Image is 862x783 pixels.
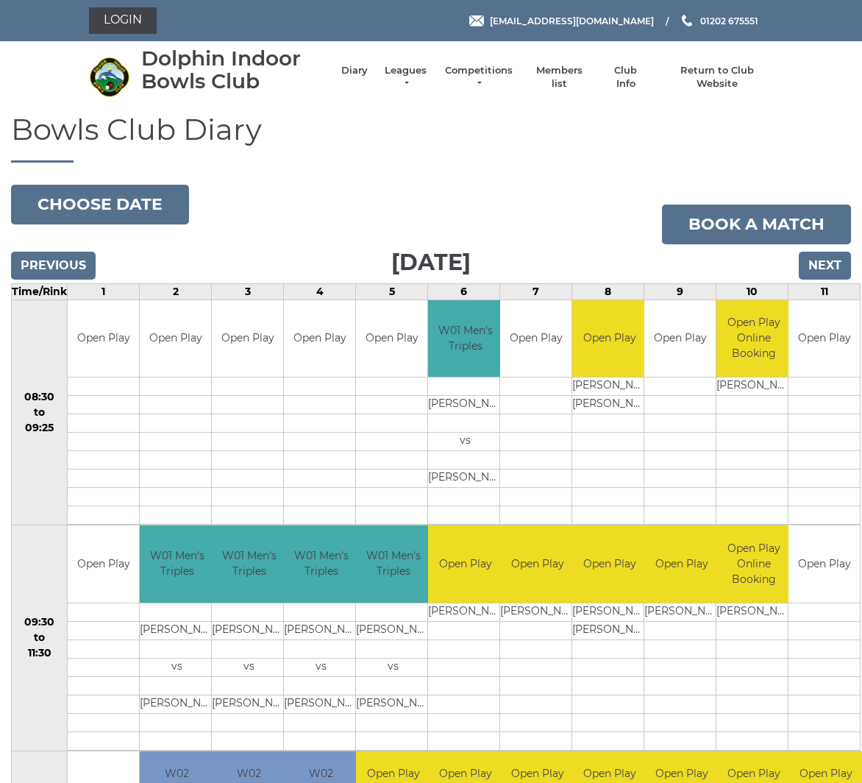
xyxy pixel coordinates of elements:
[212,695,286,713] td: [PERSON_NAME]
[356,695,430,713] td: [PERSON_NAME]
[716,378,791,396] td: [PERSON_NAME]
[140,695,214,713] td: [PERSON_NAME]
[644,525,719,603] td: Open Play
[799,252,851,280] input: Next
[140,283,212,300] td: 2
[428,300,502,378] td: W01 Men's Triples
[428,396,502,414] td: [PERSON_NAME]
[140,300,211,378] td: Open Play
[572,525,646,603] td: Open Play
[284,658,358,676] td: vs
[682,15,692,26] img: Phone us
[500,525,574,603] td: Open Play
[469,15,484,26] img: Email
[284,621,358,639] td: [PERSON_NAME]
[284,300,355,378] td: Open Play
[490,15,654,26] span: [EMAIL_ADDRESS][DOMAIN_NAME]
[356,621,430,639] td: [PERSON_NAME]
[644,300,716,378] td: Open Play
[140,525,214,603] td: W01 Men's Triples
[716,525,791,603] td: Open Play Online Booking
[680,14,758,28] a: Phone us 01202 675551
[284,695,358,713] td: [PERSON_NAME]
[572,378,646,396] td: [PERSON_NAME]
[356,283,428,300] td: 5
[644,283,716,300] td: 9
[444,64,514,91] a: Competitions
[68,525,139,603] td: Open Play
[341,64,368,77] a: Diary
[12,300,68,525] td: 08:30 to 09:25
[11,113,851,163] h1: Bowls Club Diary
[572,300,646,378] td: Open Play
[68,283,140,300] td: 1
[141,47,327,93] div: Dolphin Indoor Bowls Club
[89,7,157,34] a: Login
[788,283,861,300] td: 11
[528,64,589,91] a: Members list
[428,525,502,603] td: Open Play
[140,658,214,676] td: vs
[356,525,430,603] td: W01 Men's Triples
[428,470,502,488] td: [PERSON_NAME]
[212,300,283,378] td: Open Play
[356,300,427,378] td: Open Play
[140,621,214,639] td: [PERSON_NAME]
[500,283,572,300] td: 7
[572,283,644,300] td: 8
[212,658,286,676] td: vs
[716,283,788,300] td: 10
[212,621,286,639] td: [PERSON_NAME]
[68,300,139,378] td: Open Play
[500,603,574,621] td: [PERSON_NAME]
[212,283,284,300] td: 3
[662,64,773,91] a: Return to Club Website
[11,252,96,280] input: Previous
[356,658,430,676] td: vs
[572,621,646,639] td: [PERSON_NAME]
[572,603,646,621] td: [PERSON_NAME]
[662,205,851,244] a: Book a match
[284,283,356,300] td: 4
[428,283,500,300] td: 6
[12,525,68,751] td: 09:30 to 11:30
[644,603,719,621] td: [PERSON_NAME]
[428,603,502,621] td: [PERSON_NAME]
[12,283,68,300] td: Time/Rink
[788,300,860,378] td: Open Play
[716,603,791,621] td: [PERSON_NAME]
[700,15,758,26] span: 01202 675551
[500,300,571,378] td: Open Play
[469,14,654,28] a: Email [EMAIL_ADDRESS][DOMAIN_NAME]
[428,433,502,451] td: vs
[716,300,791,378] td: Open Play Online Booking
[605,64,647,91] a: Club Info
[788,525,860,603] td: Open Play
[89,57,129,97] img: Dolphin Indoor Bowls Club
[382,64,429,91] a: Leagues
[11,185,189,224] button: Choose date
[572,396,646,414] td: [PERSON_NAME]
[212,525,286,603] td: W01 Men's Triples
[284,525,358,603] td: W01 Men's Triples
